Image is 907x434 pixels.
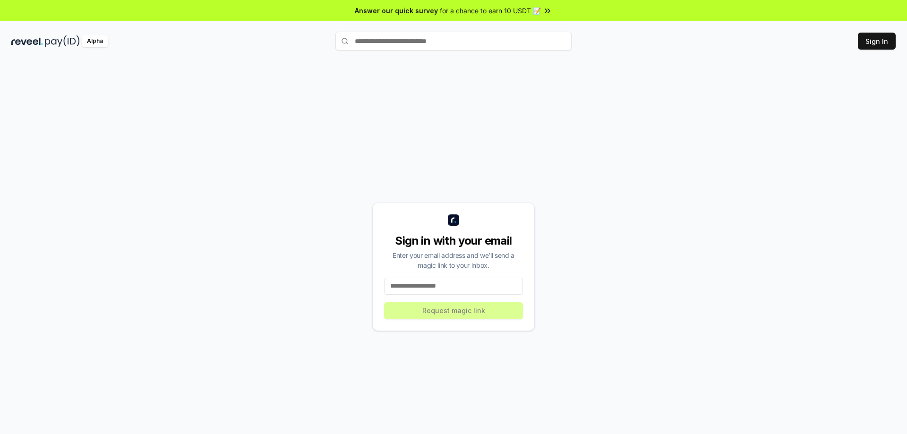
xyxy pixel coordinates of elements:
span: for a chance to earn 10 USDT 📝 [440,6,541,16]
div: Enter your email address and we’ll send a magic link to your inbox. [384,250,523,270]
div: Alpha [82,35,108,47]
button: Sign In [858,33,896,50]
img: pay_id [45,35,80,47]
div: Sign in with your email [384,233,523,248]
span: Answer our quick survey [355,6,438,16]
img: reveel_dark [11,35,43,47]
img: logo_small [448,214,459,226]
